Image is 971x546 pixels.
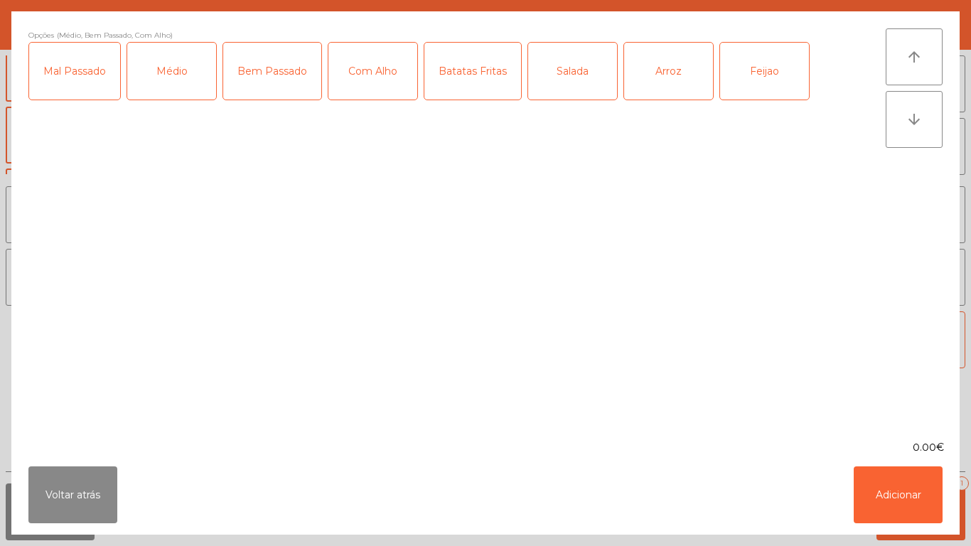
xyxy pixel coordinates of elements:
i: arrow_upward [906,48,923,65]
span: (Médio, Bem Passado, Com Alho) [57,28,173,42]
div: Mal Passado [29,43,120,100]
div: 0.00€ [11,440,960,455]
div: Salada [528,43,617,100]
button: Adicionar [854,466,943,523]
div: Bem Passado [223,43,321,100]
div: Com Alho [328,43,417,100]
div: Arroz [624,43,713,100]
div: Feijao [720,43,809,100]
button: arrow_upward [886,28,943,85]
i: arrow_downward [906,111,923,128]
span: Opções [28,28,54,42]
div: Batatas Fritas [424,43,521,100]
button: Voltar atrás [28,466,117,523]
div: Médio [127,43,216,100]
button: arrow_downward [886,91,943,148]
